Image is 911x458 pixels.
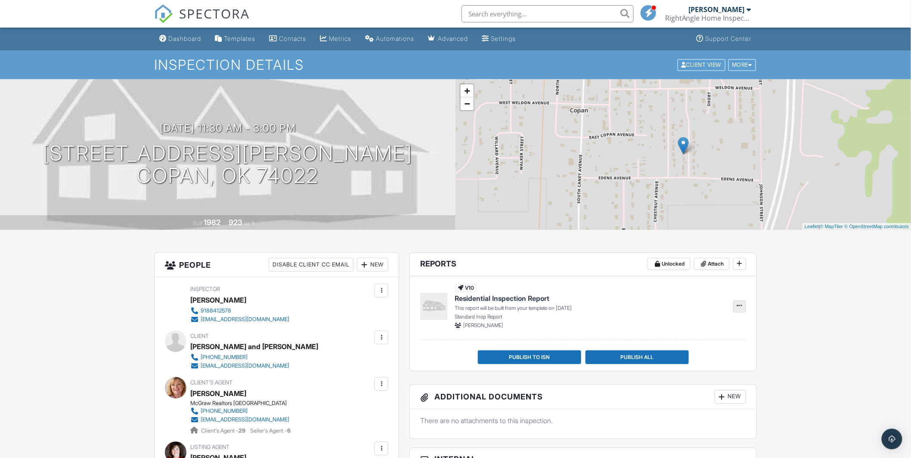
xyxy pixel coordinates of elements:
[201,408,248,415] div: [PHONE_NUMBER]
[491,35,516,42] div: Settings
[190,444,229,450] span: Listing Agent
[224,35,255,42] div: Templates
[845,224,909,229] a: © OpenStreetMap contributors
[190,379,232,386] span: Client's Agent
[190,353,311,362] a: [PHONE_NUMBER]
[266,31,310,47] a: Contacts
[677,61,728,68] a: Client View
[168,35,201,42] div: Dashboard
[803,223,911,230] div: |
[706,35,752,42] div: Support Center
[201,427,247,434] span: Client's Agent -
[357,258,388,272] div: New
[193,220,202,226] span: Built
[190,387,246,400] a: [PERSON_NAME]
[678,59,725,71] div: Client View
[154,57,757,72] h1: Inspection Details
[287,427,291,434] strong: 6
[204,218,220,227] div: 1982
[882,429,902,449] div: Open Intercom Messenger
[190,294,246,306] div: [PERSON_NAME]
[425,31,471,47] a: Advanced
[461,84,474,97] a: Zoom in
[820,224,843,229] a: © MapTiler
[461,97,474,110] a: Zoom out
[693,31,755,47] a: Support Center
[190,286,220,292] span: Inspector
[190,306,289,315] a: 9188412578
[211,31,259,47] a: Templates
[239,427,245,434] strong: 29
[279,35,306,42] div: Contacts
[329,35,351,42] div: Metrics
[478,31,519,47] a: Settings
[728,59,756,71] div: More
[316,31,355,47] a: Metrics
[43,142,413,188] h1: [STREET_ADDRESS][PERSON_NAME] Copan, OK 74022
[201,307,231,314] div: 9188412578
[665,14,751,22] div: RightAngle Home Inspection
[410,385,756,409] h3: Additional Documents
[190,362,311,370] a: [EMAIL_ADDRESS][DOMAIN_NAME]
[201,354,248,361] div: [PHONE_NUMBER]
[715,390,746,404] div: New
[156,31,205,47] a: Dashboard
[201,316,289,323] div: [EMAIL_ADDRESS][DOMAIN_NAME]
[179,4,250,22] span: SPECTORA
[190,415,289,424] a: [EMAIL_ADDRESS][DOMAIN_NAME]
[376,35,414,42] div: Automations
[420,416,746,425] p: There are no attachments to this inspection.
[190,333,209,339] span: Client
[462,5,634,22] input: Search everything...
[201,416,289,423] div: [EMAIL_ADDRESS][DOMAIN_NAME]
[438,35,468,42] div: Advanced
[689,5,745,14] div: [PERSON_NAME]
[190,340,318,353] div: [PERSON_NAME] and [PERSON_NAME]
[190,400,296,407] div: McGraw Realtors [GEOGRAPHIC_DATA]
[250,427,291,434] span: Seller's Agent -
[190,407,289,415] a: [PHONE_NUMBER]
[362,31,418,47] a: Automations (Basic)
[154,12,250,30] a: SPECTORA
[805,224,819,229] a: Leaflet
[201,362,289,369] div: [EMAIL_ADDRESS][DOMAIN_NAME]
[229,218,242,227] div: 923
[269,258,353,272] div: Disable Client CC Email
[244,220,256,226] span: sq. ft.
[154,4,173,23] img: The Best Home Inspection Software - Spectora
[160,122,296,134] h3: [DATE] 11:30 am - 3:00 pm
[155,253,399,277] h3: People
[190,315,289,324] a: [EMAIL_ADDRESS][DOMAIN_NAME]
